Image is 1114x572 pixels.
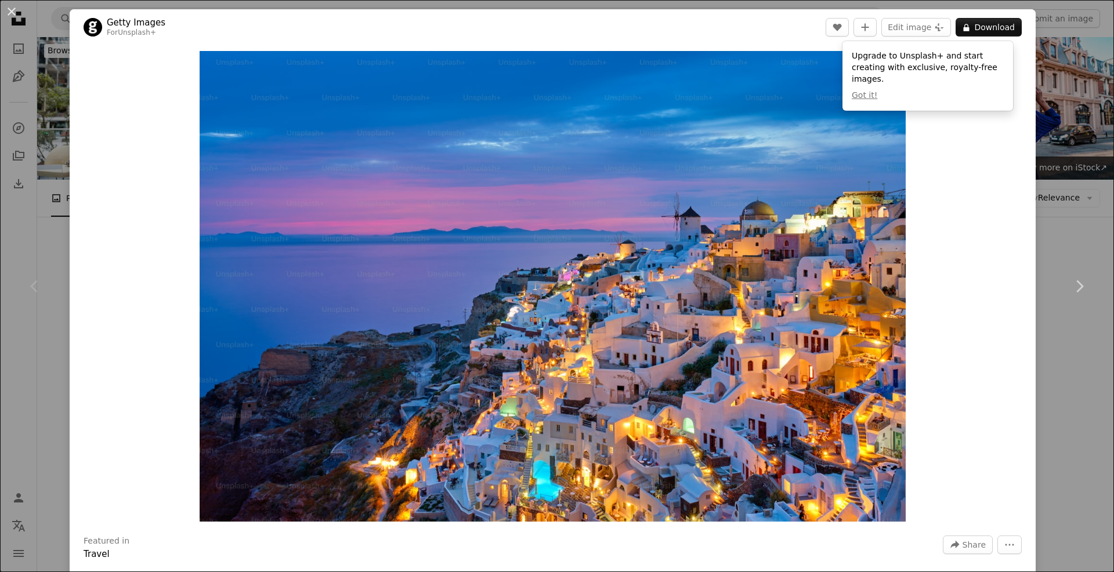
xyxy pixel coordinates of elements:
[956,18,1022,37] button: Download
[963,536,986,553] span: Share
[1044,231,1114,342] a: Next
[107,28,165,38] div: For
[852,90,877,101] button: Got it!
[200,51,906,522] img: Famous greek iconic selfie spot tourist destination Oia village with traditional white houses and...
[84,549,110,559] a: Travel
[853,18,877,37] button: Add to Collection
[84,18,102,37] img: Go to Getty Images's profile
[84,535,129,547] h3: Featured in
[881,18,951,37] button: Edit image
[118,28,156,37] a: Unsplash+
[943,535,993,554] button: Share this image
[107,17,165,28] a: Getty Images
[842,41,1013,111] div: Upgrade to Unsplash+ and start creating with exclusive, royalty-free images.
[826,18,849,37] button: Like
[200,51,906,522] button: Zoom in on this image
[997,535,1022,554] button: More Actions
